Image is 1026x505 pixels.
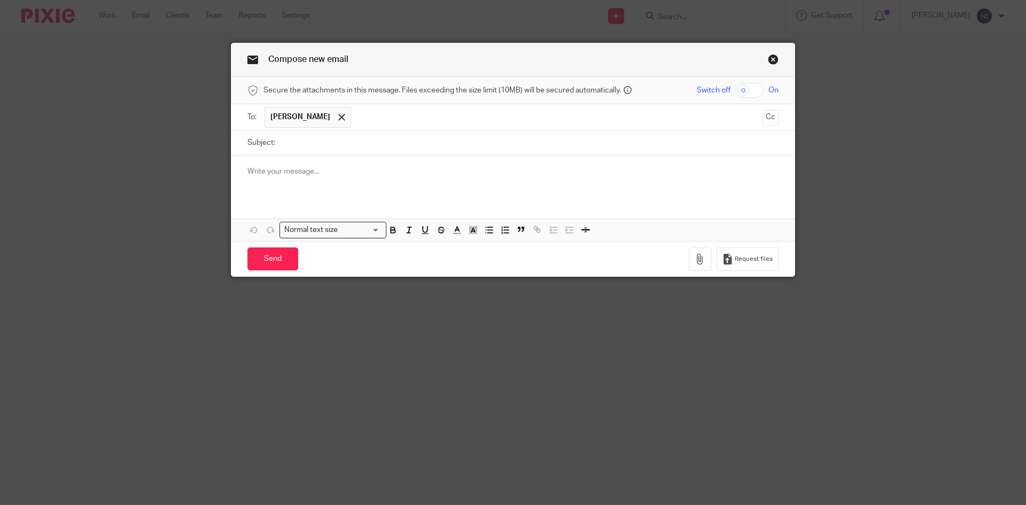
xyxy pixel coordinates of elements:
[247,137,275,148] label: Subject:
[768,85,779,96] span: On
[697,85,730,96] span: Switch off
[279,222,386,238] div: Search for option
[247,247,298,270] input: Send
[282,224,340,236] span: Normal text size
[268,55,348,64] span: Compose new email
[341,224,380,236] input: Search for option
[763,110,779,126] button: Cc
[270,112,330,122] span: [PERSON_NAME]
[247,112,259,122] label: To:
[717,247,779,271] button: Request files
[768,54,779,68] a: Close this dialog window
[263,85,621,96] span: Secure the attachments in this message. Files exceeding the size limit (10MB) will be secured aut...
[735,255,773,263] span: Request files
